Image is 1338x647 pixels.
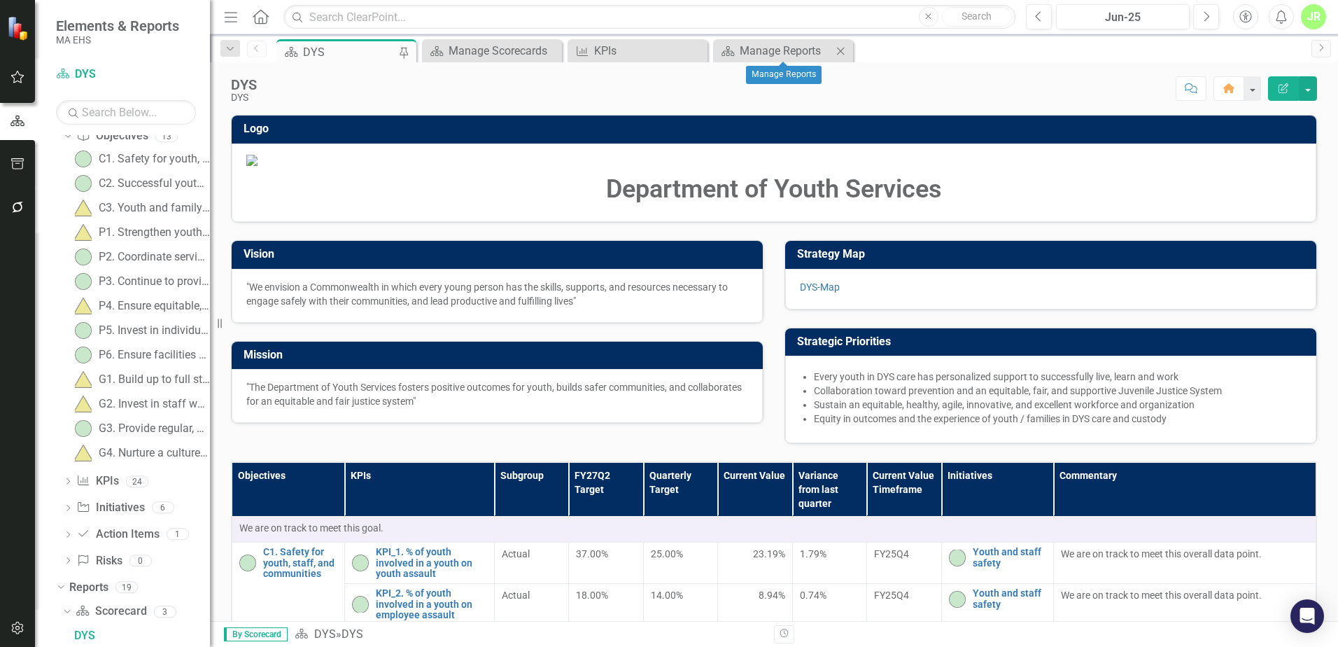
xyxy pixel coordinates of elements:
[7,15,32,41] img: ClearPoint Strategy
[1054,543,1316,584] td: Double-Click to Edit
[75,445,92,461] img: At-risk
[75,200,92,216] img: At-risk
[71,221,210,244] a: P1. Strengthen youth and family input channels and responsiveness
[1290,599,1324,633] div: Open Intercom Messenger
[71,319,210,342] a: P5. Invest in individualized and community-based services
[71,148,210,170] a: C1. Safety for youth, staff, and communities
[231,92,257,103] div: DYS
[800,548,826,559] span: 1.79%
[99,422,210,435] div: G3. Provide regular, accessible training and professional development
[71,442,210,464] a: G4. Nurture a culture of innovation and agility
[303,43,395,61] div: DYS
[1301,4,1326,29] button: JR
[502,588,561,602] span: Actual
[800,281,840,293] a: DYS-Map
[76,500,144,516] a: Initiatives
[576,548,608,559] span: 37.00%
[115,581,138,593] div: 19
[283,5,1015,29] input: Search ClearPoint...
[352,555,369,571] img: On-track
[71,295,210,317] a: P4. Ensure equitable, supportive policies and procedures and consistent application
[71,172,210,195] a: C2. Successful youth community integration
[244,123,1309,135] h3: Logo
[606,174,942,204] strong: Department of Youth Services
[71,246,210,268] a: P2. Coordinate service delivery with community partners and justice stakeholders
[494,543,568,584] td: Double-Click to Edit
[129,555,152,566] div: 0
[75,396,92,412] img: At-risk
[99,349,210,361] div: P6. Ensure facilities and tech systems are responsive to youth and staff needs
[651,590,683,601] span: 14.00%
[56,100,196,125] input: Search Below...
[874,588,934,602] div: FY25Q4
[651,548,683,559] span: 25.00%
[1061,9,1185,26] div: Jun-25
[76,473,118,489] a: KPIs
[99,447,210,459] div: G4. Nurture a culture of innovation and agility
[244,349,756,361] h3: Mission
[99,398,210,410] div: G2. Invest in staff well-being and promote inclusion of staff voice
[99,324,210,337] div: P5. Invest in individualized and community-based services
[76,553,122,569] a: Risks
[718,584,792,625] td: Double-Click to Edit
[76,128,148,144] a: Objectives
[1054,584,1316,625] td: Double-Click to Edit
[376,547,487,579] a: KPI_1. % of youth involved in a youth on youth assault
[449,42,558,60] div: Manage Scorecards
[814,370,1302,384] li: Every youth in DYS care has personalized support to successfully live, learn and work
[941,543,1054,584] td: Double-Click to Edit Right Click for Context Menu
[759,588,785,602] span: 8.94%
[753,547,785,561] span: 23.19%
[244,248,756,260] h3: Vision
[75,298,92,314] img: At-risk
[800,590,826,601] span: 0.74%
[246,380,748,408] p: "The Department of Youth Services fosters positive outcomes for youth, builds safer communities, ...
[69,580,108,596] a: Reports
[71,368,210,391] a: G1. Build up to full staff capacity
[99,226,210,239] div: P1. Strengthen youth and family input channels and responsiveness
[74,629,210,642] div: DYS
[718,543,792,584] td: Double-Click to Edit
[874,547,934,561] div: FY25Q4
[344,543,494,584] td: Double-Click to Edit Right Click for Context Menu
[75,249,92,265] img: On-track
[56,34,179,46] small: MA EHS
[425,42,558,60] a: Manage Scorecards
[797,335,1309,348] h3: Strategic Priorities
[352,596,369,613] img: On-track
[99,177,210,190] div: C2. Successful youth community integration
[99,153,210,165] div: C1. Safety for youth, staff, and communities
[231,77,257,92] div: DYS
[76,527,159,543] a: Action Items
[949,591,966,608] img: On-track
[571,42,704,60] a: KPIs
[75,420,92,437] img: On-track
[71,625,210,647] a: DYS
[232,517,1316,543] td: Double-Click to Edit
[154,606,176,618] div: 3
[75,371,92,388] img: At-risk
[155,130,178,142] div: 13
[973,588,1047,610] a: Youth and staff safety
[167,529,189,541] div: 1
[740,42,832,60] div: Manage Reports
[814,384,1302,398] li: Collaboration toward prevention and an equitable, fair, and supportive Juvenile Justice System
[99,300,210,312] div: P4. Ensure equitable, supportive policies and procedures and consistent application
[75,224,92,241] img: At-risk
[1061,547,1309,561] p: We are on track to meet this overall data point.
[962,11,992,22] span: Search
[152,502,174,514] div: 6
[246,155,1302,166] img: Document.png
[717,42,832,60] a: Manage Reports
[56,67,196,83] a: DYS
[71,270,210,293] a: P3. Continue to provide policy leadership and partner training on justice reform
[341,627,363,641] div: DYS
[99,251,210,263] div: P2. Coordinate service delivery with community partners and justice stakeholders
[949,550,966,566] img: On-track
[502,547,561,561] span: Actual
[814,398,1302,412] li: Sustain an equitable, healthy, agile, innovative, and excellent workforce and organization
[99,202,210,214] div: C3. Youth and family voice in program and policy development
[814,412,1302,426] li: Equity in outcomes and the experience of youth / families in DYS care and custody
[71,417,210,440] a: G3. Provide regular, accessible training and professional development
[71,393,210,415] a: G2. Invest in staff well-being and promote inclusion of staff voice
